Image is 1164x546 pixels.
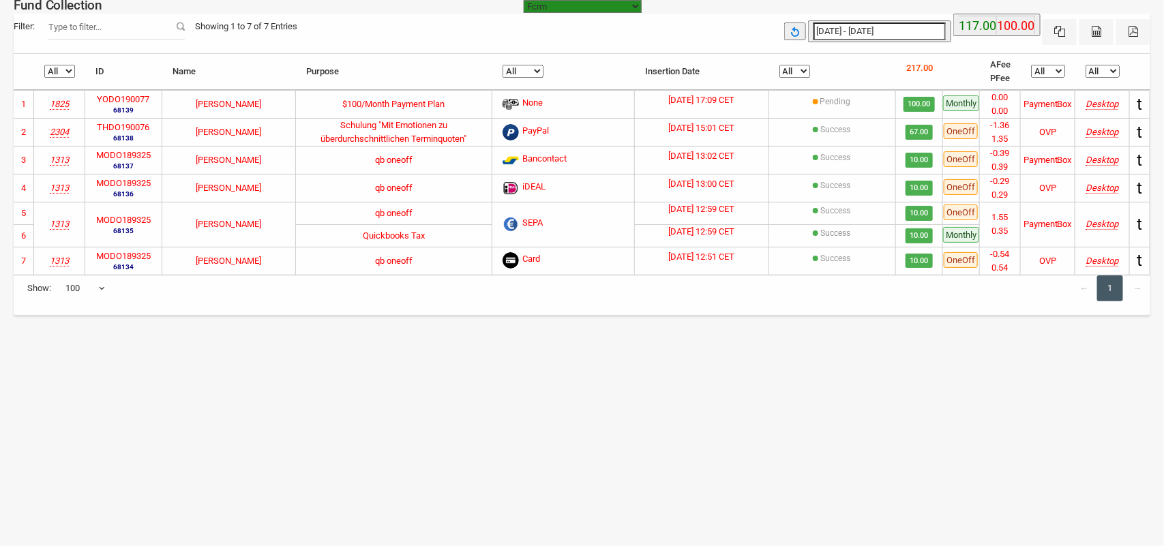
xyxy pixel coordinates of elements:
span: Monthly [943,95,979,111]
li: 0.29 [980,188,1020,202]
label: YODO190077 [97,93,149,106]
button: Pdf [1116,19,1150,45]
label: [DATE] 15:01 CET [668,121,734,135]
li: -0.54 [980,247,1020,261]
div: OVP [1039,125,1056,139]
span: Card [522,252,540,269]
li: AFee [990,58,1011,72]
button: 117.00 100.00 [953,14,1041,36]
input: Filter: [48,14,185,40]
label: [{"Status":"pending","disputed":"false","OutcomeMsg":"Payment complete.","transId":"pi_3S13YIJV5E... [820,204,850,217]
label: [{"Status":"succeeded","disputed":"false","OutcomeMsg":"Payment complete.","transId":"pi_3S13ZAJV... [820,179,850,192]
span: Monthly [943,227,979,243]
li: -0.29 [980,175,1020,188]
i: Mozilla/5.0 (Windows NT 10.0; Win64; x64) AppleWebKit/537.36 (KHTML, like Gecko) Chrome/139.0.0.0... [1086,99,1118,109]
span: 10.00 [906,181,933,196]
th: ID [85,54,162,90]
span: t [1137,251,1143,270]
label: [{"Status":"succeeded","disputed":"false","OutcomeMsg":"Payment complete.","transId":"pi_3S13c8JV... [820,151,850,164]
span: t [1137,215,1143,234]
div: OVP [1039,181,1056,195]
span: 67.00 [906,125,933,140]
label: Pending [820,95,851,108]
td: 2 [14,118,34,146]
td: $100/Month Payment Plan [296,90,492,118]
td: [PERSON_NAME] [162,90,296,118]
span: t [1137,123,1143,142]
span: Show: [27,282,51,295]
td: 6 [14,224,34,247]
small: 68134 [96,262,151,272]
td: [PERSON_NAME] [162,118,296,146]
span: OneOff [944,179,978,195]
label: [DATE] 12:59 CET [668,225,734,239]
td: qb oneoff [296,146,492,174]
li: 0.00 [980,104,1020,118]
span: Bancontact [522,152,567,168]
label: [{"Status":"pending","disputed":"false","OutcomeMsg":"Payment complete.","transId":"pi_3S13YIJV5E... [820,227,850,239]
span: 100 [65,282,105,295]
td: qb oneoff [296,174,492,202]
div: PaymentBox [1024,217,1072,231]
i: Skillshare [50,256,69,266]
li: 0.35 [980,224,1020,238]
li: -0.39 [980,147,1020,160]
td: 5 [14,202,34,224]
small: 68137 [96,161,151,171]
label: Success [820,123,850,136]
li: -1.36 [980,119,1020,132]
td: [PERSON_NAME] [162,174,296,202]
small: 68135 [96,226,151,236]
i: Skillshare [50,219,69,229]
span: None [522,96,543,112]
li: 1.55 [980,211,1020,224]
span: 10.00 [906,254,933,269]
button: CSV [1079,19,1114,45]
i: Yoel Molina [50,99,69,109]
label: [DATE] 13:00 CET [668,177,734,191]
span: t [1137,95,1143,114]
td: qb oneoff [296,202,492,224]
span: 10.00 [906,228,933,243]
span: 10.00 [906,153,933,168]
button: Excel [1043,19,1077,45]
span: t [1137,179,1143,198]
th: Name [162,54,296,90]
label: MODO189325 [96,249,151,263]
div: OVP [1039,254,1056,268]
li: 1.35 [980,132,1020,146]
li: 0.54 [980,261,1020,275]
div: Showing 1 to 7 of 7 Entries [185,14,308,40]
th: Purpose [296,54,492,90]
label: MODO189325 [96,149,151,162]
label: [DATE] 17:09 CET [668,93,734,107]
td: qb oneoff [296,247,492,275]
td: Schulung "Mit Emotionen zu überdurchschnittlichen Terminquoten" [296,118,492,146]
td: 3 [14,146,34,174]
label: [{"Status":"succeeded","disputed":"false","OutcomeMsg":"Payment complete.","transId":"pi_3S13QKJV... [820,252,850,264]
td: 4 [14,174,34,202]
i: Mozilla/5.0 (Windows NT 10.0; Win64; x64) AppleWebKit/537.36 (KHTML, like Gecko) Chrome/139.0.0.0... [1086,183,1118,193]
li: 0.39 [980,160,1020,174]
label: 117.00 [959,16,996,35]
label: MODO189325 [96,177,151,190]
i: Mozilla/5.0 (Windows NT 10.0; Win64; x64) AppleWebKit/537.36 (KHTML, like Gecko) Chrome/139.0.0.0... [1086,127,1118,137]
td: 7 [14,247,34,275]
label: [DATE] 12:51 CET [668,250,734,264]
i: 3promedia LLC | Thomas Nocker [50,127,69,137]
label: MODO189325 [96,213,151,227]
span: OneOff [944,252,978,268]
td: [PERSON_NAME] [162,202,296,247]
li: 0.00 [980,91,1020,104]
p: 217.00 [906,61,933,75]
span: 10.00 [906,206,933,221]
span: 100 [65,275,106,301]
span: iDEAL [522,180,546,196]
i: Mozilla/5.0 (Windows NT 10.0; Win64; x64) AppleWebKit/537.36 (KHTML, like Gecko) Chrome/139.0.0.0... [1086,256,1118,266]
li: PFee [990,72,1011,85]
span: OneOff [944,204,978,220]
span: PayPal [522,124,549,140]
span: t [1137,151,1143,170]
small: 68138 [97,133,149,143]
small: 68136 [96,189,151,199]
